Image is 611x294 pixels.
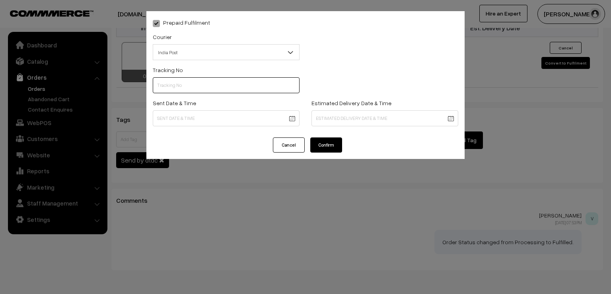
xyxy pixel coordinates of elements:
label: Tracking No [153,66,183,74]
button: Confirm [310,137,342,153]
input: Sent Date & Time [153,110,300,126]
label: Estimated Delivery Date & Time [311,99,391,107]
label: Courier [153,33,172,41]
span: India Post [153,44,300,60]
span: India Post [153,45,299,59]
label: Sent Date & Time [153,99,196,107]
input: Tracking No [153,77,300,93]
button: Cancel [273,137,305,153]
label: Prepaid Fulfilment [153,18,210,27]
input: Estimated Delivery Date & Time [311,110,458,126]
